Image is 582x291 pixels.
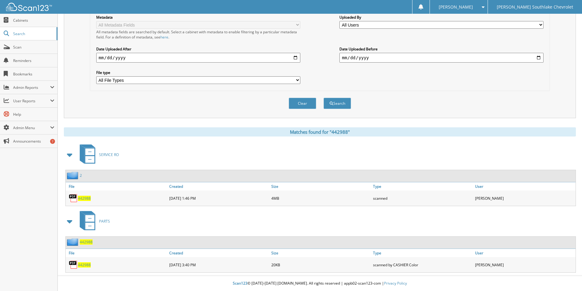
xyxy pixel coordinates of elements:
a: File [66,182,168,191]
a: Privacy Policy [384,281,407,286]
span: Reminders [13,58,54,63]
a: Size [270,249,372,257]
span: Admin Menu [13,125,50,130]
div: 7 [50,139,55,144]
input: end [339,53,544,63]
img: PDF.png [69,194,78,203]
a: 2 [80,173,82,178]
span: Search [13,31,53,36]
label: Uploaded By [339,15,544,20]
span: Scan [13,45,54,50]
span: Help [13,112,54,117]
a: 442988 [78,196,91,201]
a: 442988 [80,239,93,245]
span: Bookmarks [13,71,54,77]
div: [PERSON_NAME] [474,192,576,204]
div: All metadata fields are searched by default. Select a cabinet with metadata to enable filtering b... [96,29,300,40]
span: Scan123 [233,281,247,286]
span: Cabinets [13,18,54,23]
span: PARTS [99,219,110,224]
a: Size [270,182,372,191]
input: start [96,53,300,63]
div: [DATE] 1:46 PM [168,192,270,204]
div: [DATE] 3:40 PM [168,259,270,271]
span: Announcements [13,139,54,144]
a: File [66,249,168,257]
a: here [160,35,168,40]
span: SERVICE RO [99,152,119,157]
a: 442988 [78,262,91,267]
span: [PERSON_NAME] Southlake Chevrolet [497,5,573,9]
button: Clear [289,98,316,109]
label: File type [96,70,300,75]
a: PARTS [76,209,110,233]
img: folder2.png [67,238,80,246]
img: PDF.png [69,260,78,269]
img: scan123-logo-white.svg [6,3,52,11]
div: [PERSON_NAME] [474,259,576,271]
span: [PERSON_NAME] [439,5,473,9]
div: 4MB [270,192,372,204]
div: © [DATE]-[DATE] [DOMAIN_NAME]. All rights reserved | appb02-scan123-com | [58,276,582,291]
a: Type [372,182,474,191]
button: Search [324,98,351,109]
div: scanned [372,192,474,204]
span: User Reports [13,98,50,104]
label: Metadata [96,15,300,20]
a: Created [168,182,270,191]
img: folder2.png [67,172,80,179]
label: Date Uploaded After [96,46,300,52]
a: User [474,249,576,257]
span: Admin Reports [13,85,50,90]
a: Created [168,249,270,257]
div: scanned by CASHIER Color [372,259,474,271]
div: 20KB [270,259,372,271]
a: User [474,182,576,191]
a: Type [372,249,474,257]
label: Date Uploaded Before [339,46,544,52]
div: Matches found for "442988" [64,127,576,136]
a: SERVICE RO [76,143,119,167]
